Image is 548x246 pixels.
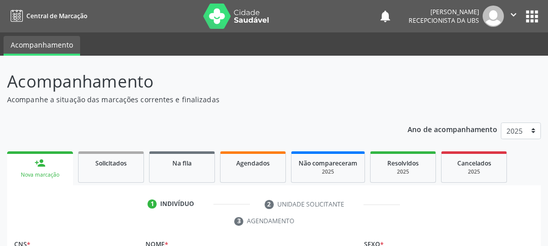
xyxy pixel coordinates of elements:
a: Acompanhamento [4,36,80,56]
p: Acompanhamento [7,69,381,94]
span: Agendados [236,159,270,168]
img: img [483,6,504,27]
div: 2025 [378,168,428,176]
span: Central de Marcação [26,12,87,20]
div: Indivíduo [160,199,194,209]
span: Recepcionista da UBS [409,16,479,25]
a: Central de Marcação [7,8,87,24]
span: Solicitados [95,159,127,168]
div: person_add [34,157,46,169]
div: Nova marcação [14,171,66,179]
div: 1 [148,199,157,209]
span: Resolvidos [387,159,419,168]
button:  [504,6,523,27]
i:  [508,9,519,20]
span: Na fila [172,159,192,168]
button: notifications [378,9,392,23]
span: Cancelados [457,159,491,168]
p: Acompanhe a situação das marcações correntes e finalizadas [7,94,381,105]
button: apps [523,8,541,25]
span: Não compareceram [299,159,357,168]
div: 2025 [299,168,357,176]
div: [PERSON_NAME] [409,8,479,16]
p: Ano de acompanhamento [408,122,497,135]
div: 2025 [449,168,499,176]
